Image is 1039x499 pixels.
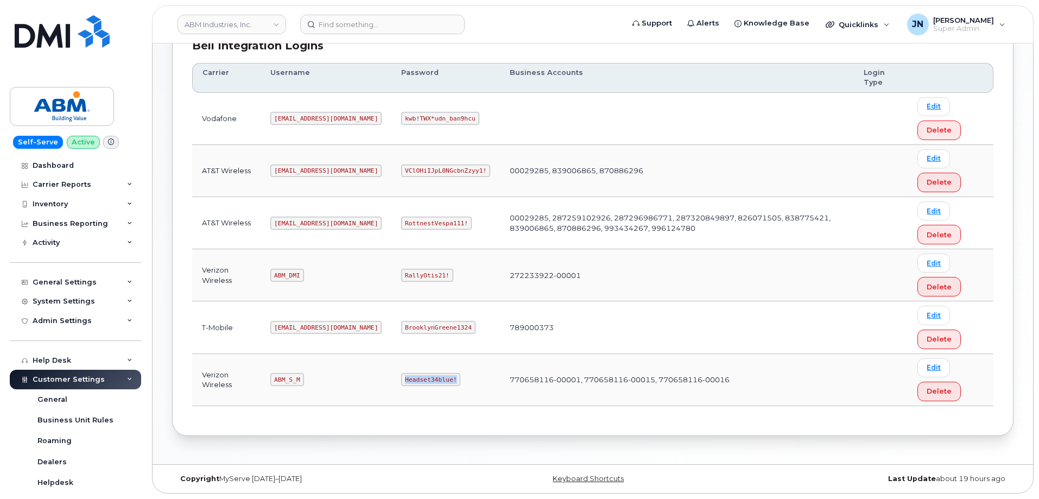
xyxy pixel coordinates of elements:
[744,18,809,29] span: Knowledge Base
[180,475,219,483] strong: Copyright
[917,149,950,168] a: Edit
[917,382,961,401] button: Delete
[270,269,303,282] code: ABM_DMI
[927,125,952,135] span: Delete
[500,249,854,301] td: 272233922-00001
[917,330,961,349] button: Delete
[839,20,878,29] span: Quicklinks
[192,38,993,54] div: Bell Integration Logins
[500,63,854,93] th: Business Accounts
[917,97,950,116] a: Edit
[192,249,261,301] td: Verizon Wireless
[888,475,936,483] strong: Last Update
[696,18,719,29] span: Alerts
[178,15,286,34] a: ABM Industries, Inc.
[899,14,1013,35] div: Joe Nguyen Jr.
[401,165,490,178] code: VClOHiIJpL0NGcbnZzyy1!
[270,217,382,230] code: [EMAIL_ADDRESS][DOMAIN_NAME]
[401,112,479,125] code: kwb!TWX*udn_ban9hcu
[172,475,453,483] div: MyServe [DATE]–[DATE]
[192,63,261,93] th: Carrier
[553,475,624,483] a: Keyboard Shortcuts
[401,373,460,386] code: Headset34blue!
[917,306,950,325] a: Edit
[917,173,961,192] button: Delete
[192,354,261,406] td: Verizon Wireless
[391,63,500,93] th: Password
[927,177,952,187] span: Delete
[933,16,994,24] span: [PERSON_NAME]
[401,217,472,230] code: RottnestVespa111!
[192,301,261,353] td: T-Mobile
[927,334,952,344] span: Delete
[500,301,854,353] td: 789000373
[680,12,727,34] a: Alerts
[917,121,961,140] button: Delete
[401,321,475,334] code: BrooklynGreene1324
[270,321,382,334] code: [EMAIL_ADDRESS][DOMAIN_NAME]
[917,201,950,220] a: Edit
[401,269,453,282] code: RallyOtis21!
[818,14,897,35] div: Quicklinks
[192,197,261,249] td: AT&T Wireless
[270,165,382,178] code: [EMAIL_ADDRESS][DOMAIN_NAME]
[912,18,923,31] span: JN
[927,230,952,240] span: Delete
[625,12,680,34] a: Support
[270,112,382,125] code: [EMAIL_ADDRESS][DOMAIN_NAME]
[642,18,672,29] span: Support
[917,358,950,377] a: Edit
[727,12,817,34] a: Knowledge Base
[270,373,303,386] code: ABM_S_M
[933,24,994,33] span: Super Admin
[300,15,465,34] input: Find something...
[733,475,1013,483] div: about 19 hours ago
[917,225,961,244] button: Delete
[917,254,950,273] a: Edit
[917,277,961,296] button: Delete
[500,197,854,249] td: 00029285, 287259102926, 287296986771, 287320849897, 826071505, 838775421, 839006865, 870886296, 9...
[192,145,261,197] td: AT&T Wireless
[927,282,952,292] span: Delete
[261,63,391,93] th: Username
[192,93,261,145] td: Vodafone
[854,63,908,93] th: Login Type
[500,145,854,197] td: 00029285, 839006865, 870886296
[927,386,952,396] span: Delete
[500,354,854,406] td: 770658116-00001, 770658116-00015, 770658116-00016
